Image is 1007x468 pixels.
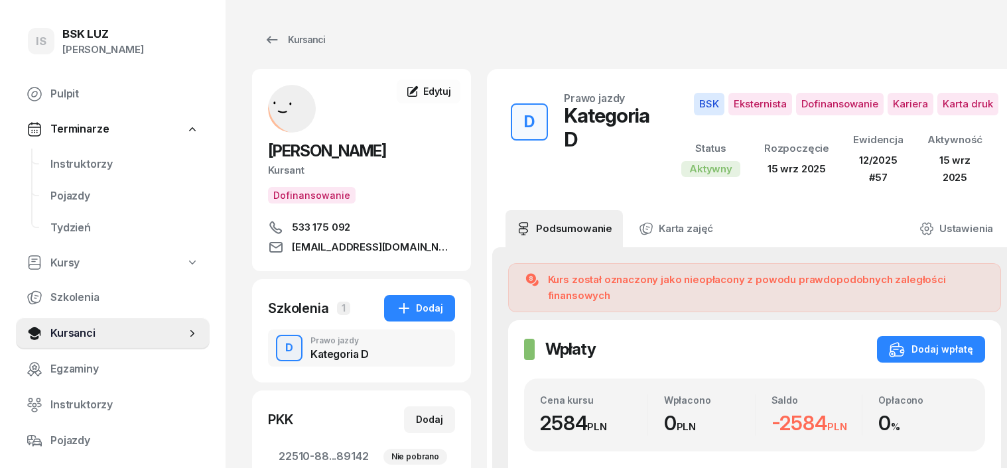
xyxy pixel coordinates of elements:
small: PLN [827,420,847,433]
div: Kurs został oznaczony jako nieopłacony z powodu prawdopodobnych zaległości finansowych [548,272,985,304]
div: Aktywność [927,131,983,148]
div: Rozpoczęcie [764,140,829,157]
span: [PERSON_NAME] [268,141,386,160]
span: 1 [337,302,350,315]
div: Dodaj wpłatę [889,341,973,357]
span: Karta druk [937,93,998,115]
div: Dodaj [416,412,443,428]
div: Wpłacono [664,394,755,406]
a: Ustawienia [909,210,1004,247]
span: Kursanci [50,325,186,342]
small: % [891,420,900,433]
div: Kategoria D [310,349,369,359]
span: Instruktorzy [50,156,199,173]
div: 2584 [540,411,647,436]
span: Egzaminy [50,361,199,378]
a: Edytuj [397,80,460,103]
span: [EMAIL_ADDRESS][DOMAIN_NAME] [292,239,455,255]
span: Kariera [888,93,933,115]
div: PKK [268,410,293,429]
div: Opłacono [878,394,969,406]
span: Terminarze [50,121,109,138]
span: Tydzień [50,219,199,237]
div: 0 [878,411,969,436]
a: Instruktorzy [16,389,210,421]
span: Pulpit [50,86,199,103]
a: Kursy [16,248,210,278]
div: 15 wrz 2025 [927,152,983,186]
div: BSK LUZ [62,29,144,40]
div: Ewidencja [853,131,904,148]
button: BSKEksternistaDofinansowanieKarieraKarta druk [694,93,998,115]
a: Egzaminy [16,353,210,385]
button: Dodaj wpłatę [877,336,985,363]
div: -2584 [772,411,862,436]
div: Saldo [772,394,862,406]
div: 0 [664,411,755,436]
button: D [276,335,302,361]
span: 22510-88...89142 [279,448,444,465]
span: Pojazdy [50,188,199,205]
small: PLN [677,420,697,433]
div: Aktywny [681,161,740,177]
span: 12/2025 #57 [859,154,898,184]
button: Dodaj [404,406,455,433]
div: Cena kursu [540,394,647,406]
button: Dodaj [384,295,455,322]
a: Kursanci [252,27,337,53]
div: Prawo jazdy [564,93,625,103]
span: Szkolenia [50,289,199,306]
div: Kursant [268,162,455,179]
span: BSK [694,93,724,115]
a: Terminarze [16,114,210,145]
div: D [280,337,299,359]
div: Nie pobrano [383,449,447,465]
span: Kursy [50,255,80,272]
span: IS [36,36,46,47]
div: Dodaj [396,300,443,316]
a: Karta zajęć [628,210,724,247]
div: Prawo jazdy [310,337,369,345]
button: D [511,103,548,141]
span: 15 wrz 2025 [768,162,826,175]
a: Pojazdy [16,425,210,457]
div: Kursanci [264,32,325,48]
a: Podsumowanie [505,210,623,247]
div: Kategoria D [564,103,649,151]
span: Dofinansowanie [796,93,884,115]
h2: Wpłaty [545,339,596,360]
a: 533 175 092 [268,219,455,235]
span: Instruktorzy [50,396,199,414]
a: Kursanci [16,318,210,349]
small: PLN [587,420,607,433]
a: Pojazdy [40,180,210,212]
span: Eksternista [728,93,792,115]
span: Pojazdy [50,432,199,449]
div: [PERSON_NAME] [62,41,144,58]
div: D [519,109,540,135]
button: Dofinansowanie [268,187,356,204]
a: Tydzień [40,212,210,244]
a: [EMAIL_ADDRESS][DOMAIN_NAME] [268,239,455,255]
span: Edytuj [423,86,451,97]
a: Instruktorzy [40,148,210,180]
div: Status [681,140,740,157]
button: DPrawo jazdyKategoria D [268,329,455,367]
a: Szkolenia [16,282,210,314]
a: Pulpit [16,78,210,110]
span: 533 175 092 [292,219,350,235]
div: Szkolenia [268,299,329,318]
